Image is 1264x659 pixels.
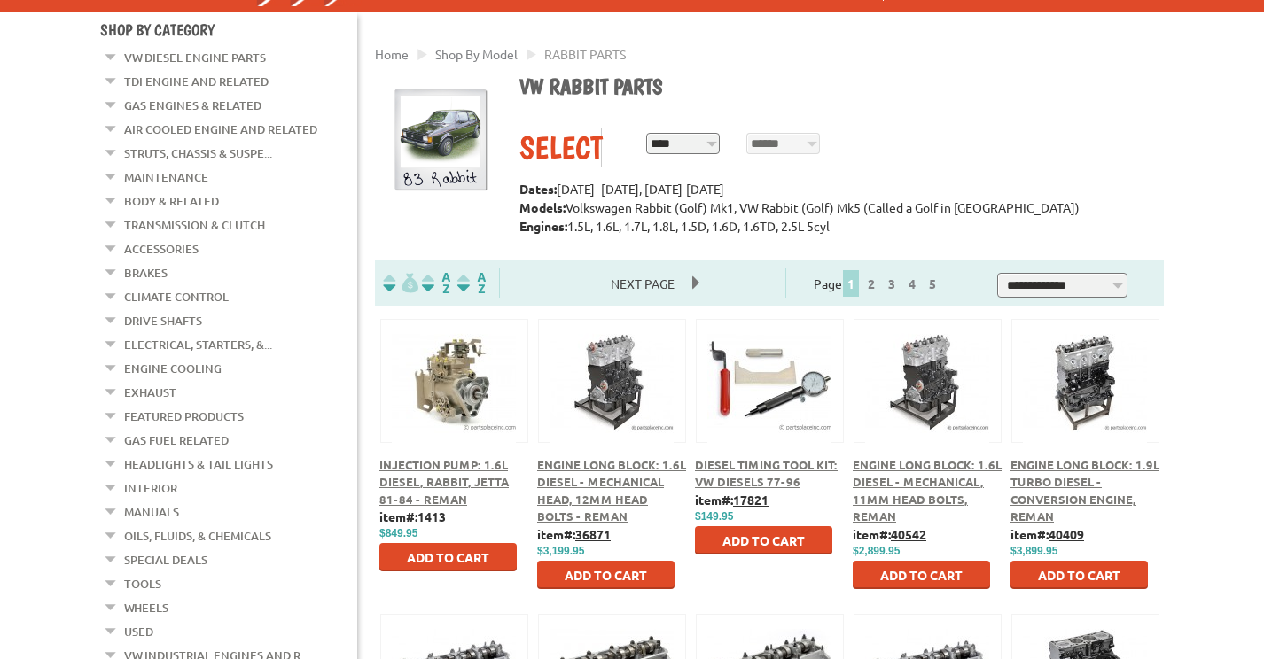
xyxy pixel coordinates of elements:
[124,142,272,165] a: Struts, Chassis & Suspe...
[124,524,271,547] a: Oils, Fluids, & Chemicals
[124,190,219,213] a: Body & Related
[575,526,611,542] u: 36871
[695,457,838,490] a: Diesel Timing Tool Kit: VW Diesels 77-96
[124,261,168,284] a: Brakes
[853,526,926,542] b: item#:
[407,549,489,565] span: Add to Cart
[124,118,317,141] a: Air Cooled Engine and Related
[1010,526,1084,542] b: item#:
[863,275,879,291] a: 2
[1010,545,1057,557] span: $3,899.95
[519,74,1151,102] h1: VW Rabbit parts
[722,532,805,548] span: Add to Cart
[388,89,493,193] img: Rabbit
[1049,526,1084,542] u: 40409
[418,273,454,293] img: Sort by Headline
[843,270,859,297] span: 1
[124,94,261,117] a: Gas Engines & Related
[124,333,272,356] a: Electrical, Starters, &...
[853,457,1002,524] a: Engine Long Block: 1.6L Diesel - Mechanical, 11mm Head Bolts, Reman
[695,510,733,523] span: $149.95
[100,20,357,39] h4: Shop By Category
[519,128,601,167] div: Select
[519,181,557,197] strong: Dates:
[880,567,963,583] span: Add to Cart
[1038,567,1120,583] span: Add to Cart
[124,405,244,428] a: Featured Products
[695,492,769,508] b: item#:
[124,620,153,643] a: Used
[124,285,229,308] a: Climate Control
[124,213,265,236] a: Transmission & Clutch
[1010,561,1148,589] button: Add to Cart
[124,166,208,189] a: Maintenance
[124,381,176,404] a: Exhaust
[124,46,266,69] a: VW Diesel Engine Parts
[454,273,489,293] img: Sort by Sales Rank
[124,596,168,619] a: Wheels
[593,270,692,297] span: Next Page
[891,526,926,542] u: 40542
[417,508,446,524] u: 1413
[519,180,1151,236] p: [DATE]–[DATE], [DATE]-[DATE] Volkswagen Rabbit (Golf) Mk1, VW Rabbit (Golf) Mk5 (Called a Golf in...
[884,275,900,291] a: 3
[124,572,161,595] a: Tools
[1010,457,1159,524] a: Engine Long Block: 1.9L Turbo Diesel - Conversion Engine, Reman
[537,561,675,589] button: Add to Cart
[383,273,418,293] img: filterpricelow.svg
[853,545,900,557] span: $2,899.95
[124,357,222,380] a: Engine Cooling
[537,545,584,557] span: $3,199.95
[593,275,692,291] a: Next Page
[785,268,970,298] div: Page
[695,526,832,554] button: Add to Cart
[124,477,177,500] a: Interior
[537,457,686,524] a: Engine Long Block: 1.6L Diesel - Mechanical Head, 12mm Head Bolts - Reman
[379,527,417,539] span: $849.95
[565,567,647,583] span: Add to Cart
[519,199,566,215] strong: Models:
[124,309,202,332] a: Drive Shafts
[124,429,229,452] a: Gas Fuel Related
[379,508,446,524] b: item#:
[544,46,626,62] span: RABBIT PARTS
[124,500,179,523] a: Manuals
[124,548,207,571] a: Special Deals
[375,46,409,62] a: Home
[379,543,517,571] button: Add to Cart
[537,526,611,542] b: item#:
[853,561,990,589] button: Add to Cart
[733,492,769,508] u: 17821
[519,218,567,234] strong: Engines:
[124,237,199,260] a: Accessories
[925,275,940,291] a: 5
[379,457,509,507] a: Injection Pump: 1.6L Diesel, Rabbit, Jetta 81-84 - Reman
[124,70,269,93] a: TDI Engine and Related
[904,275,920,291] a: 4
[124,453,273,476] a: Headlights & Tail Lights
[435,46,518,62] a: Shop By Model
